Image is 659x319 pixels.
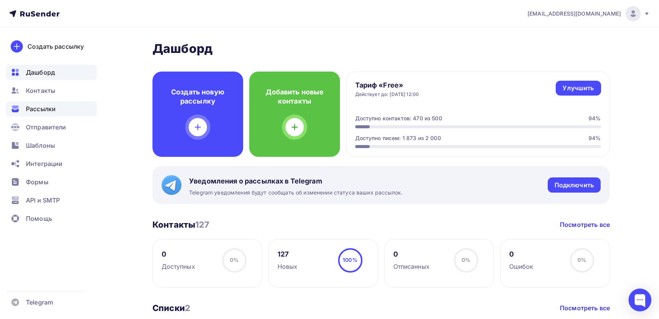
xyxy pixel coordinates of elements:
h4: Создать новую рассылку [165,88,231,106]
span: 2 [185,303,190,313]
span: [EMAIL_ADDRESS][DOMAIN_NAME] [528,10,621,18]
span: Уведомления о рассылках в Telegram [189,177,402,186]
div: 0 [393,250,430,259]
span: Шаблоны [26,141,55,150]
span: Telegram уведомления будут сообщать об изменении статуса ваших рассылок. [189,189,402,196]
span: Контакты [26,86,55,95]
div: Ошибок [509,262,534,271]
h4: Тариф «Free» [355,81,419,90]
span: 0% [462,257,470,263]
h3: Списки [152,303,190,313]
span: API и SMTP [26,196,60,205]
span: 0% [577,257,586,263]
div: 94% [588,134,601,142]
a: Отправители [6,120,97,135]
span: Дашборд [26,68,55,77]
div: 0 [162,250,195,259]
div: Доступных [162,262,195,271]
div: Отписанных [393,262,430,271]
div: 94% [588,115,601,122]
span: Telegram [26,298,53,307]
h2: Дашборд [152,41,610,56]
a: Формы [6,174,97,190]
a: [EMAIL_ADDRESS][DOMAIN_NAME] [528,6,650,21]
span: Рассылки [26,104,56,113]
div: Доступно контактов: 470 из 500 [355,115,442,122]
div: Новых [277,262,298,271]
div: Создать рассылку [27,42,84,51]
div: 0 [509,250,534,259]
a: Посмотреть все [560,220,610,229]
a: Контакты [6,83,97,98]
h4: Добавить новые контакты [261,88,328,106]
span: Интеграции [26,159,63,168]
div: 127 [277,250,298,259]
h3: Контакты [152,219,210,230]
div: Улучшить [563,84,594,93]
a: Шаблоны [6,138,97,153]
a: Посмотреть все [560,303,610,313]
div: Действует до: [DATE] 12:00 [355,91,419,97]
span: Помощь [26,214,52,223]
a: Рассылки [6,101,97,116]
span: 127 [195,220,209,230]
div: Подключить [555,181,594,190]
a: Дашборд [6,65,97,80]
span: 100% [343,257,358,263]
div: Доступно писем: 1 873 из 2 000 [355,134,441,142]
span: Отправители [26,123,66,132]
span: Формы [26,177,48,187]
span: 0% [230,257,239,263]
